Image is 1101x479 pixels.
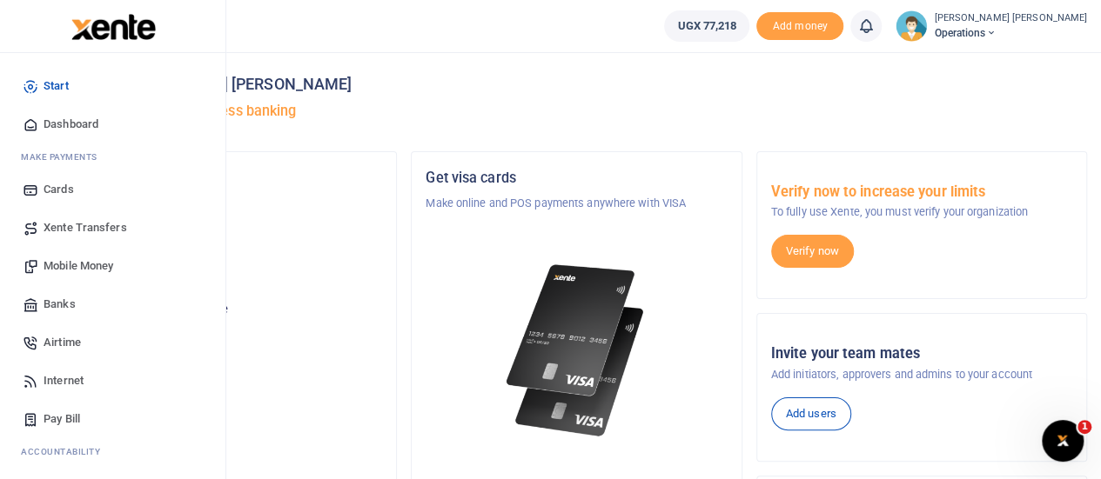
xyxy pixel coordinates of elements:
span: countability [34,445,100,458]
a: Airtime [14,323,211,362]
a: logo-small logo-large logo-large [70,19,156,32]
p: HOSTALITE [81,195,382,212]
span: Banks [44,296,76,313]
span: 1 [1078,420,1091,434]
span: Cards [44,181,74,198]
p: Your current account balance [81,301,382,318]
small: [PERSON_NAME] [PERSON_NAME] [934,11,1087,26]
span: Operations [934,25,1087,41]
h5: UGX 77,218 [81,323,382,340]
img: xente-_physical_cards.png [501,254,652,448]
h5: Get visa cards [426,170,727,187]
a: Start [14,67,211,105]
li: Ac [14,438,211,465]
a: Pay Bill [14,400,211,438]
span: Pay Bill [44,410,80,428]
span: Airtime [44,334,81,351]
li: Wallet ballance [657,10,756,42]
a: UGX 77,218 [664,10,749,42]
span: Start [44,77,69,95]
span: Mobile Money [44,257,113,275]
p: Add initiators, approvers and admins to your account [771,366,1072,383]
a: Mobile Money [14,247,211,285]
p: To fully use Xente, you must verify your organization [771,203,1072,221]
span: Xente Transfers [44,219,127,236]
span: UGX 77,218 [677,17,736,35]
span: Add money [756,12,843,41]
img: logo-large [71,14,156,40]
h5: Verify now to increase your limits [771,183,1072,201]
h5: Account [81,236,382,254]
h5: Invite your team mates [771,345,1072,363]
a: Banks [14,285,211,323]
a: Verify now [771,235,854,268]
a: Xente Transfers [14,209,211,247]
h5: Welcome to better business banking [66,103,1087,120]
a: Add users [771,397,851,430]
h4: Hello [PERSON_NAME] [PERSON_NAME] [66,75,1087,94]
p: Operations [81,263,382,280]
a: Dashboard [14,105,211,143]
span: ake Payments [30,150,97,163]
a: Cards [14,170,211,209]
iframe: Intercom live chat [1042,420,1084,462]
li: Toup your wallet [756,12,843,41]
a: profile-user [PERSON_NAME] [PERSON_NAME] Operations [896,10,1087,42]
li: M [14,143,211,170]
img: profile-user [896,10,927,42]
h5: Organization [81,170,382,187]
span: Dashboard [44,116,98,133]
p: Make online and POS payments anywhere with VISA [426,195,727,212]
span: Internet [44,372,84,389]
a: Internet [14,362,211,400]
a: Add money [756,18,843,31]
